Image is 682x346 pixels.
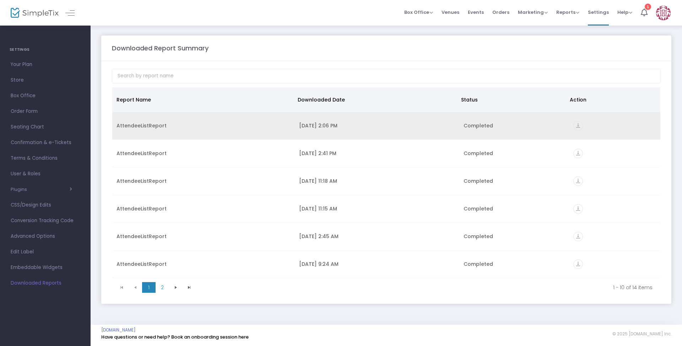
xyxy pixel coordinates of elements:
span: Box Office [11,91,80,100]
div: https://go.SimpleTix.com/wbf3k [573,121,656,131]
div: Completed [464,260,565,268]
kendo-pager-info: 1 - 10 of 14 items [201,284,653,291]
span: Downloaded Reports [11,279,80,288]
span: Help [617,9,632,16]
span: Go to the last page [183,282,196,293]
a: vertical_align_bottom [573,234,583,241]
div: https://go.SimpleTix.com/4mnu9 [573,204,656,214]
span: Order Form [11,107,80,116]
div: Completed [464,122,565,129]
span: Go to the next page [173,285,179,290]
div: https://go.SimpleTix.com/a4isy [573,259,656,269]
div: AttendeeListReport [117,233,291,240]
span: CSS/Design Edits [11,201,80,210]
span: Go to the next page [169,282,183,293]
span: Reports [556,9,579,16]
div: Completed [464,177,565,185]
div: 7/14/2025 11:18 AM [299,177,455,185]
span: Page 1 [142,282,156,293]
div: AttendeeListReport [117,177,291,185]
th: Downloaded Date [293,87,456,112]
span: Venues [442,3,459,21]
a: [DOMAIN_NAME] [101,327,136,333]
span: Marketing [518,9,548,16]
span: Box Office [404,9,433,16]
div: 8/14/2025 2:06 PM [299,122,455,129]
span: Embeddable Widgets [11,263,80,272]
div: https://go.SimpleTix.com/3kh6g [573,232,656,241]
div: Completed [464,205,565,212]
div: AttendeeListReport [117,205,291,212]
span: Orders [492,3,509,21]
div: Completed [464,150,565,157]
div: Data table [112,87,660,279]
a: Have questions or need help? Book an onboarding session here [101,334,249,340]
div: 8/4/2025 2:41 PM [299,150,455,157]
div: AttendeeListReport [117,260,291,268]
div: AttendeeListReport [117,122,291,129]
h4: SETTINGS [10,43,81,57]
i: vertical_align_bottom [573,259,583,269]
div: AttendeeListReport [117,150,291,157]
span: Seating Chart [11,122,80,132]
a: vertical_align_bottom [573,179,583,186]
button: Plugins [11,187,72,192]
th: Report Name [112,87,293,112]
a: vertical_align_bottom [573,123,583,130]
div: 7/14/2025 11:15 AM [299,205,455,212]
span: Your Plan [11,60,80,69]
i: vertical_align_bottom [573,121,583,131]
th: Action [565,87,656,112]
i: vertical_align_bottom [573,204,583,214]
span: Go to the last page [186,285,192,290]
span: Edit Label [11,247,80,257]
a: vertical_align_bottom [573,151,583,158]
span: Advanced Options [11,232,80,241]
div: https://go.SimpleTix.com/2of20 [573,176,656,186]
input: Search by report name [112,69,661,83]
span: Conversion Tracking Code [11,216,80,225]
th: Status [457,87,565,112]
span: Events [468,3,484,21]
span: Terms & Conditions [11,154,80,163]
span: Settings [588,3,609,21]
div: 6/1/2025 2:45 AM [299,233,455,240]
span: © 2025 [DOMAIN_NAME] Inc. [612,331,671,337]
div: Completed [464,233,565,240]
span: Store [11,76,80,85]
span: User & Roles [11,169,80,179]
div: 5/25/2025 9:24 AM [299,260,455,268]
i: vertical_align_bottom [573,232,583,241]
a: vertical_align_bottom [573,262,583,269]
i: vertical_align_bottom [573,176,583,186]
span: Confirmation & e-Tickets [11,138,80,147]
i: vertical_align_bottom [573,149,583,158]
div: https://go.SimpleTix.com/r22bq [573,149,656,158]
span: Page 2 [156,282,169,293]
m-panel-title: Downloaded Report Summary [112,43,209,53]
div: 1 [645,4,651,10]
a: vertical_align_bottom [573,206,583,213]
